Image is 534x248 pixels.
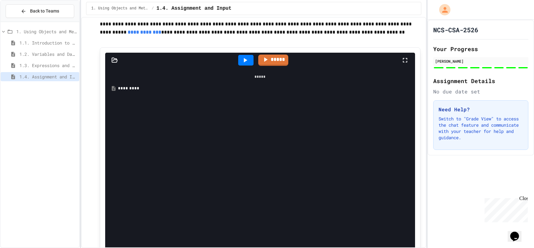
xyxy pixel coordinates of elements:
[157,5,232,12] span: 1.4. Assignment and Input
[6,4,74,18] button: Back to Teams
[19,73,77,80] span: 1.4. Assignment and Input
[91,6,149,11] span: 1. Using Objects and Methods
[435,58,526,64] div: [PERSON_NAME]
[508,223,528,242] iframe: chat widget
[19,62,77,69] span: 1.3. Expressions and Output [New]
[433,88,528,95] div: No due date set
[16,28,77,35] span: 1. Using Objects and Methods
[19,51,77,57] span: 1.2. Variables and Data Types
[19,40,77,46] span: 1.1. Introduction to Algorithms, Programming, and Compilers
[151,6,154,11] span: /
[3,3,43,40] div: Chat with us now!Close
[433,45,528,53] h2: Your Progress
[433,25,478,34] h1: NCS-CSA-2526
[482,196,528,222] iframe: chat widget
[30,8,59,14] span: Back to Teams
[439,116,523,141] p: Switch to "Grade View" to access the chat feature and communicate with your teacher for help and ...
[433,3,452,17] div: My Account
[439,106,523,113] h3: Need Help?
[433,77,528,85] h2: Assignment Details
